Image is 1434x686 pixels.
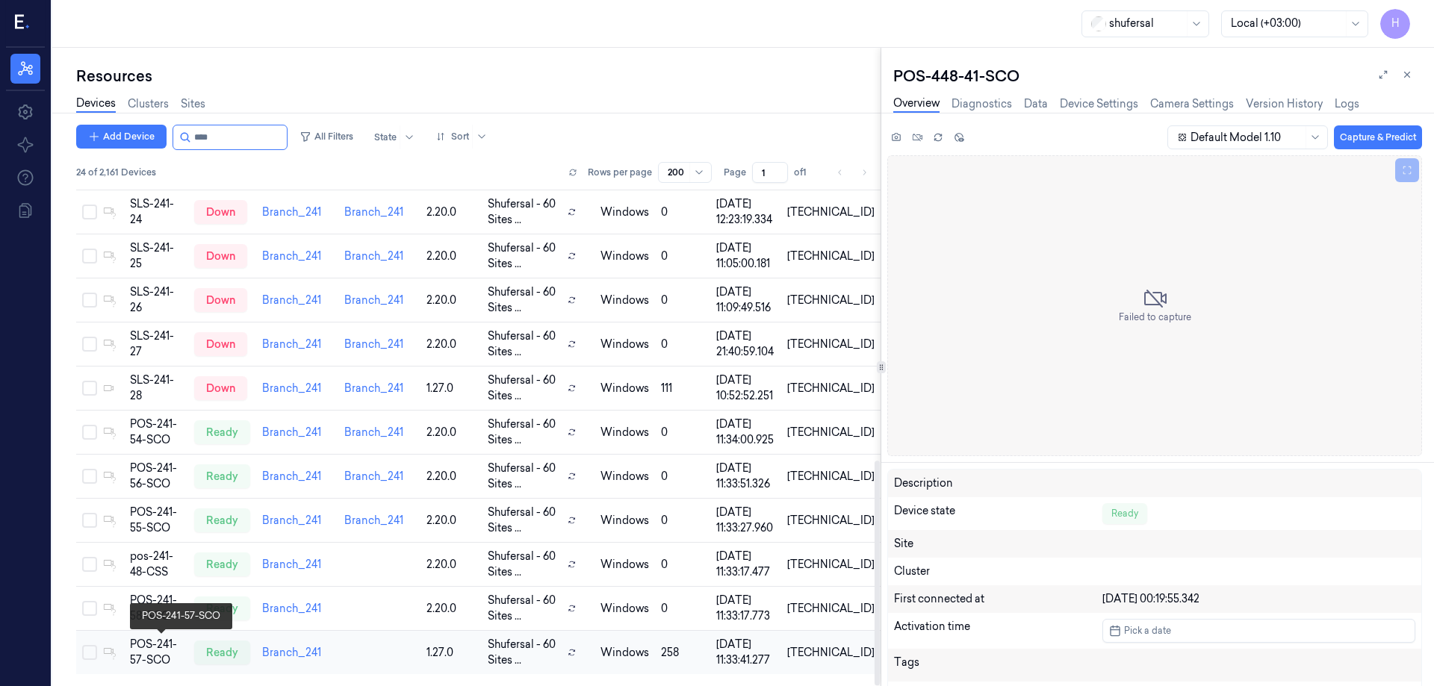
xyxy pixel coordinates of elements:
div: POS-241-55-SCO [130,505,182,536]
p: windows [600,513,649,528]
button: Select row [82,293,97,308]
div: ready [194,640,250,664]
div: [DATE] 11:34:00.925 [716,417,776,448]
div: [TECHNICAL_ID] [787,425,875,440]
div: ready [194,508,250,532]
div: ready [194,552,250,576]
div: [TECHNICAL_ID] [787,557,875,573]
span: Shufersal - 60 Sites ... [488,328,562,360]
div: 0 [661,469,704,484]
div: ready [194,420,250,444]
div: 2.20.0 [426,469,477,484]
p: windows [600,249,649,264]
div: [TECHNICAL_ID] [787,249,875,264]
div: Site [894,536,1415,552]
p: windows [600,337,649,352]
div: [DATE] 11:05:00.181 [716,240,776,272]
div: Ready [1102,503,1147,524]
div: 0 [661,337,704,352]
a: Branch_241 [262,249,321,263]
span: Page [724,166,746,179]
button: Select row [82,469,97,484]
button: Select row [82,337,97,352]
a: Branch_241 [344,337,403,351]
span: Shufersal - 60 Sites ... [488,240,562,272]
a: Branch_241 [344,470,403,483]
p: windows [600,557,649,573]
div: [TECHNICAL_ID] [787,645,875,661]
div: POS-241-57-SCO [130,637,182,668]
a: Camera Settings [1150,96,1234,112]
span: Shufersal - 60 Sites ... [488,549,562,580]
div: [DATE] 11:09:49.516 [716,284,776,316]
span: of 1 [794,166,818,179]
div: POS-448-41-SCO [893,66,1422,87]
span: Shufersal - 60 Sites ... [488,593,562,624]
a: Branch_241 [262,646,321,659]
div: [TECHNICAL_ID] [787,469,875,484]
span: Shufersal - 60 Sites ... [488,372,562,404]
a: Branch_241 [262,337,321,351]
button: Select row [82,645,97,660]
a: Branch_241 [262,558,321,571]
p: windows [600,425,649,440]
a: Data [1024,96,1048,112]
div: down [194,200,247,224]
div: SLS-241-28 [130,372,182,404]
button: Select row [82,513,97,528]
div: 2.20.0 [426,293,477,308]
a: Logs [1335,96,1359,112]
span: Pick a date [1121,623,1171,637]
div: 0 [661,513,704,528]
div: [DATE] 00:19:55.342 [1102,591,1415,607]
div: SLS-241-26 [130,284,182,316]
button: Select row [82,205,97,219]
div: [TECHNICAL_ID] [787,205,875,220]
div: 1.27.0 [426,381,477,396]
div: 2.20.0 [426,249,477,264]
div: SLS-241-27 [130,328,182,360]
div: [DATE] 21:40:59.104 [716,328,776,360]
div: [TECHNICAL_ID] [787,293,875,308]
div: 0 [661,205,704,220]
span: Shufersal - 60 Sites ... [488,637,562,668]
a: Branch_241 [262,602,321,615]
div: SLS-241-24 [130,196,182,228]
button: Pick a date [1102,619,1415,643]
button: Select row [82,249,97,264]
div: Description [894,475,1102,491]
p: windows [600,645,649,661]
a: Branch_241 [344,514,403,527]
div: [DATE] 11:33:27.960 [716,505,776,536]
div: 2.20.0 [426,425,477,440]
div: 2.20.0 [426,601,477,617]
div: Resources [76,66,881,87]
div: [DATE] 12:23:19.334 [716,196,776,228]
a: Branch_241 [344,425,403,439]
div: 2.20.0 [426,205,477,220]
span: Shufersal - 60 Sites ... [488,505,562,536]
div: ready [194,464,250,488]
a: Device Settings [1060,96,1138,112]
div: down [194,332,247,356]
button: H [1380,9,1410,39]
div: pos-241-48-CSS [130,549,182,580]
div: [DATE] 11:33:41.277 [716,637,776,668]
p: Rows per page [588,166,652,179]
div: 2.20.0 [426,337,477,352]
button: Select row [82,601,97,616]
div: First connected at [894,591,1102,607]
p: windows [600,293,649,308]
div: Cluster [894,564,1415,579]
a: Branch_241 [262,425,321,439]
div: [TECHNICAL_ID] [787,381,875,396]
span: Shufersal - 60 Sites ... [488,417,562,448]
a: Branch_241 [262,205,321,219]
a: Branch_241 [262,381,321,395]
div: 0 [661,425,704,440]
a: Diagnostics [952,96,1012,112]
div: [DATE] 11:33:17.477 [716,549,776,580]
p: windows [600,381,649,396]
button: All Filters [294,125,359,149]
